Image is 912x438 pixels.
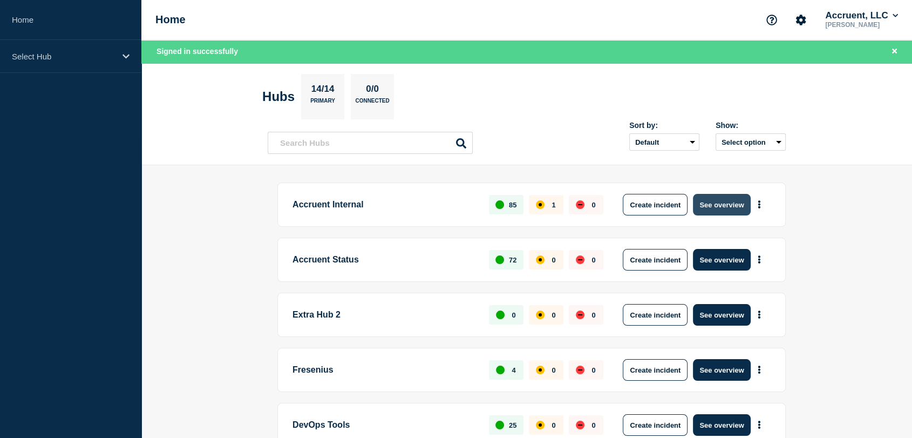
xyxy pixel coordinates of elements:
[362,84,383,98] p: 0/0
[496,311,505,319] div: up
[12,52,115,61] p: Select Hub
[496,366,505,374] div: up
[307,84,338,98] p: 14/14
[156,47,238,56] span: Signed in successfully
[823,21,900,29] p: [PERSON_NAME]
[693,249,750,271] button: See overview
[752,305,766,325] button: More actions
[576,200,584,209] div: down
[292,194,477,215] p: Accruent Internal
[576,366,584,374] div: down
[752,415,766,435] button: More actions
[268,132,473,154] input: Search Hubs
[509,256,516,264] p: 72
[591,366,595,374] p: 0
[591,421,595,429] p: 0
[292,359,477,381] p: Fresenius
[536,311,545,319] div: affected
[292,304,477,326] p: Extra Hub 2
[552,311,555,319] p: 0
[552,421,555,429] p: 0
[629,133,699,151] select: Sort by
[552,366,555,374] p: 0
[536,200,545,209] div: affected
[512,366,515,374] p: 4
[752,360,766,380] button: More actions
[536,366,545,374] div: affected
[623,194,688,215] button: Create incident
[536,255,545,264] div: affected
[576,255,584,264] div: down
[591,201,595,209] p: 0
[716,133,786,151] button: Select option
[310,98,335,109] p: Primary
[495,200,504,209] div: up
[576,421,584,429] div: down
[693,414,750,436] button: See overview
[623,304,688,326] button: Create incident
[623,359,688,381] button: Create incident
[495,255,504,264] div: up
[512,311,515,319] p: 0
[509,201,516,209] p: 85
[752,250,766,270] button: More actions
[552,201,555,209] p: 1
[760,9,783,31] button: Support
[552,256,555,264] p: 0
[693,194,750,215] button: See overview
[623,249,688,271] button: Create incident
[693,304,750,326] button: See overview
[262,89,295,104] h2: Hubs
[623,414,688,436] button: Create incident
[292,414,477,436] p: DevOps Tools
[509,421,516,429] p: 25
[536,421,545,429] div: affected
[888,45,901,58] button: Close banner
[576,311,584,319] div: down
[292,249,477,271] p: Accruent Status
[790,9,812,31] button: Account settings
[495,421,504,429] div: up
[823,10,900,21] button: Accruent, LLC
[355,98,389,109] p: Connected
[716,121,786,130] div: Show:
[591,256,595,264] p: 0
[591,311,595,319] p: 0
[693,359,750,381] button: See overview
[752,195,766,215] button: More actions
[629,121,699,130] div: Sort by:
[155,14,186,26] h1: Home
